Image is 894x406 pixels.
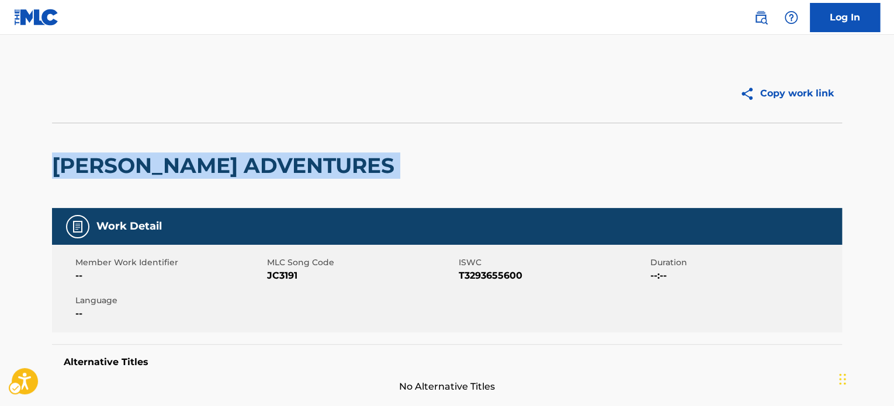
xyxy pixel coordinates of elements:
span: Member Work Identifier [75,256,264,269]
span: ISWC [459,256,647,269]
img: search [754,11,768,25]
h2: [PERSON_NAME] ADVENTURES [52,152,400,179]
span: JC3191 [267,269,456,283]
img: Work Detail [71,220,85,234]
img: MLC Logo [14,9,59,26]
span: -- [75,307,264,321]
span: MLC Song Code [267,256,456,269]
h5: Work Detail [96,220,162,233]
h5: Alternative Titles [64,356,830,368]
img: help [784,11,798,25]
div: Chat Widget [836,350,894,406]
span: -- [75,269,264,283]
span: T3293655600 [459,269,647,283]
span: --:-- [650,269,839,283]
a: Log In [810,3,880,32]
span: Duration [650,256,839,269]
span: No Alternative Titles [52,380,842,394]
iframe: Hubspot Iframe [836,350,894,406]
button: Copy work link [732,79,842,108]
span: Language [75,294,264,307]
div: Drag [839,362,846,397]
img: Copy work link [740,86,760,101]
